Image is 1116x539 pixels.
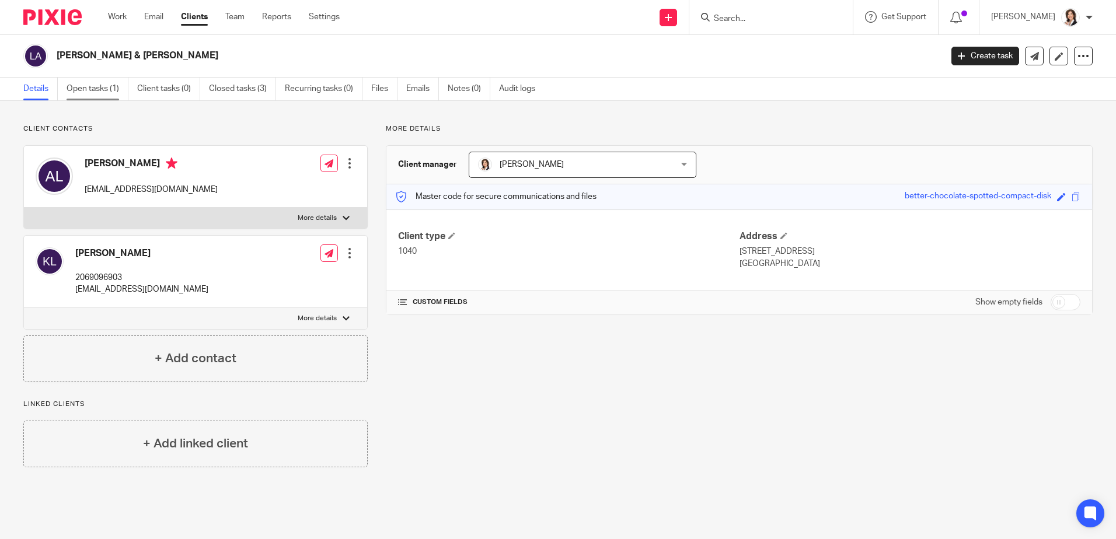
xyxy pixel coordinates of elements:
img: Pixie [23,9,82,25]
a: Open tasks (1) [67,78,128,100]
p: [PERSON_NAME] [991,11,1055,23]
a: Recurring tasks (0) [285,78,362,100]
h4: Client type [398,230,739,243]
a: Details [23,78,58,100]
p: [EMAIL_ADDRESS][DOMAIN_NAME] [75,283,208,295]
a: Team [225,11,245,23]
p: [GEOGRAPHIC_DATA] [740,258,1080,269]
h4: + Add linked client [143,435,248,453]
p: [EMAIL_ADDRESS][DOMAIN_NAME] [85,184,218,195]
h2: [PERSON_NAME] & [PERSON_NAME] [57,50,758,62]
a: Reports [262,11,291,23]
a: Client tasks (0) [137,78,200,100]
p: [STREET_ADDRESS] [740,246,1080,257]
h4: [PERSON_NAME] [75,247,208,260]
span: Get Support [881,13,926,21]
a: Files [371,78,397,100]
p: 2069096903 [75,272,208,283]
img: svg%3E [36,157,73,195]
a: Create task [951,47,1019,65]
p: More details [386,124,1093,134]
h4: + Add contact [155,349,236,367]
div: better-chocolate-spotted-compact-disk [905,190,1051,204]
label: Show empty fields [975,296,1042,308]
h4: [PERSON_NAME] [85,157,218,172]
h3: Client manager [398,159,457,170]
a: Work [108,11,127,23]
img: BW%20Website%203%20-%20square.jpg [478,157,492,171]
p: More details [298,213,337,223]
a: Settings [309,11,340,23]
img: svg%3E [23,44,48,68]
p: Client contacts [23,124,368,134]
a: Emails [406,78,439,100]
a: Audit logs [499,78,544,100]
p: Linked clients [23,400,368,409]
img: BW%20Website%203%20-%20square.jpg [1061,8,1080,27]
p: More details [298,314,337,323]
input: Search [713,14,818,24]
a: Closed tasks (3) [209,78,276,100]
p: Master code for secure communications and files [395,191,597,202]
h4: Address [740,230,1080,243]
i: Primary [166,157,177,169]
a: Notes (0) [448,78,490,100]
h4: CUSTOM FIELDS [398,297,739,307]
span: [PERSON_NAME] [500,160,564,169]
a: Email [144,11,163,23]
p: 1040 [398,246,739,257]
img: svg%3E [36,247,64,275]
a: Clients [181,11,208,23]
